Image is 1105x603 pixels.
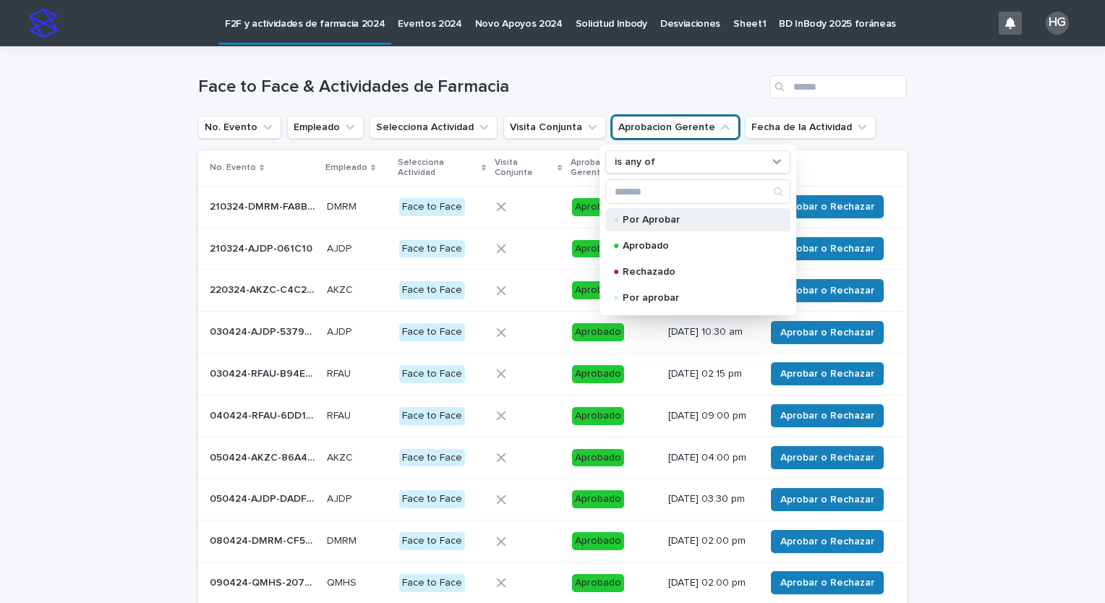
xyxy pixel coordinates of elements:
span: Aprobar o Rechazar [780,283,874,298]
p: RFAU [327,365,354,380]
span: Aprobar o Rechazar [780,576,874,590]
span: Aprobar o Rechazar [780,200,874,214]
div: Aprobado [572,407,624,425]
button: Aprobar o Rechazar [771,488,884,511]
p: Por Aprobar [623,215,767,225]
p: [DATE] 02:00 pm [668,577,754,589]
div: Face to Face [399,490,465,508]
div: Aprobado [572,365,624,383]
p: 210324-AJDP-061C10 [210,240,315,255]
button: Aprobar o Rechazar [771,362,884,385]
span: Aprobar o Rechazar [780,534,874,549]
p: 050424-AKZC-86A4F7 [210,449,318,464]
tr: 050424-AJDP-DADFDB050424-AJDP-DADFDB AJDPAJDP Face to FaceAprobado[DATE] 03:30 pmAprobar o Rechazar [198,479,907,521]
p: 080424-DMRM-CF59A5 [210,532,318,547]
div: Face to Face [399,281,465,299]
p: [DATE] 04:00 pm [668,452,754,464]
tr: 050424-AKZC-86A4F7050424-AKZC-86A4F7 AKZCAKZC Face to FaceAprobado[DATE] 04:00 pmAprobar o Rechazar [198,437,907,479]
input: Search [606,180,790,203]
p: AJDP [327,490,354,505]
div: Face to Face [399,532,465,550]
button: Empleado [287,116,364,139]
div: HG [1046,12,1069,35]
div: Aprobado [572,574,624,592]
p: DMRM [327,532,359,547]
button: Aprobar o Rechazar [771,279,884,302]
p: RFAU [327,407,354,422]
button: No. Evento [198,116,281,139]
div: Aprobado [572,532,624,550]
p: Selecciona Actividad [398,155,478,181]
div: Face to Face [399,323,465,341]
span: Aprobar o Rechazar [780,241,874,256]
tr: 030424-RFAU-B94EAB030424-RFAU-B94EAB RFAURFAU Face to FaceAprobado[DATE] 02:15 pmAprobar o Rechazar [198,353,907,395]
tr: 220324-AKZC-C4C2BC220324-AKZC-C4C2BC AKZCAKZC Face to FaceAprobado[DATE] 08:30 pmAprobar o Rechazar [198,270,907,312]
p: 040424-RFAU-6DD197 [210,407,318,422]
div: Face to Face [399,365,465,383]
tr: 210324-AJDP-061C10210324-AJDP-061C10 AJDPAJDP Face to FaceAprobado[DATE] 03:15 pmAprobar o Rechazar [198,228,907,270]
h1: Face to Face & Actividades de Farmacia [198,77,764,98]
span: Aprobar o Rechazar [780,409,874,423]
div: Aprobado [572,323,624,341]
p: Rechazado [623,267,767,277]
button: Aprobar o Rechazar [771,446,884,469]
span: Aprobar o Rechazar [780,450,874,465]
p: AJDP [327,323,354,338]
p: [DATE] 03:30 pm [668,493,754,505]
div: Face to Face [399,240,465,258]
input: Search [769,75,907,98]
p: No. Evento [210,160,256,176]
p: 220324-AKZC-C4C2BC [210,281,318,296]
p: is any of [615,156,655,168]
div: Search [605,179,790,204]
div: Face to Face [399,407,465,425]
div: Face to Face [399,449,465,467]
button: Aprobar o Rechazar [771,530,884,553]
button: Aprobar o Rechazar [771,571,884,594]
p: 210324-DMRM-FA8B02 [210,198,318,213]
p: 050424-AJDP-DADFDB [210,490,318,505]
tr: 030424-AJDP-5379C7030424-AJDP-5379C7 AJDPAJDP Face to FaceAprobado[DATE] 10:30 amAprobar o Rechazar [198,312,907,354]
tr: 210324-DMRM-FA8B02210324-DMRM-FA8B02 DMRMDMRM Face to FaceAprobado[DATE] 01:00 pmAprobar o Rechazar [198,186,907,228]
p: [DATE] 02:15 pm [668,368,754,380]
p: Visita Conjunta [495,155,554,181]
p: [DATE] 10:30 am [668,326,754,338]
p: AKZC [327,449,356,464]
button: Aprobacion Gerente [612,116,739,139]
p: [DATE] 09:00 pm [668,410,754,422]
tr: 080424-DMRM-CF59A5080424-DMRM-CF59A5 DMRMDMRM Face to FaceAprobado[DATE] 02:00 pmAprobar o Rechazar [198,521,907,563]
p: Aprobado [623,241,767,251]
button: Selecciona Actividad [370,116,498,139]
button: Aprobar o Rechazar [771,404,884,427]
img: stacker-logo-s-only.png [29,9,58,38]
div: Face to Face [399,198,465,216]
p: DMRM [327,198,359,213]
button: Fecha de la Actividad [745,116,876,139]
div: Aprobado [572,198,624,216]
div: Aprobado [572,490,624,508]
p: Por aprobar [623,293,767,303]
div: Face to Face [399,574,465,592]
button: Aprobar o Rechazar [771,195,884,218]
button: Aprobar o Rechazar [771,237,884,260]
p: AKZC [327,281,356,296]
p: 090424-QMHS-207EE5 [210,574,318,589]
div: Aprobado [572,449,624,467]
p: Aprobacion Gerente [571,155,649,181]
p: QMHS [327,574,359,589]
p: 030424-AJDP-5379C7 [210,323,318,338]
button: Visita Conjunta [503,116,606,139]
span: Aprobar o Rechazar [780,492,874,507]
p: [DATE] 02:00 pm [668,535,754,547]
span: Aprobar o Rechazar [780,325,874,340]
div: Aprobado [572,240,624,258]
p: Empleado [325,160,367,176]
p: AJDP [327,240,354,255]
p: 030424-RFAU-B94EAB [210,365,318,380]
span: Aprobar o Rechazar [780,367,874,381]
button: Aprobar o Rechazar [771,321,884,344]
tr: 040424-RFAU-6DD197040424-RFAU-6DD197 RFAURFAU Face to FaceAprobado[DATE] 09:00 pmAprobar o Rechazar [198,395,907,437]
div: Aprobado [572,281,624,299]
